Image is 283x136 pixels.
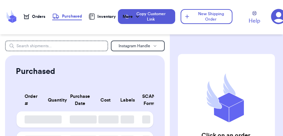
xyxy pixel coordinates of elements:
button: Instagram Handle [111,40,165,51]
input: Search shipments... [5,40,108,51]
a: Help [249,11,260,25]
h2: Purchased [16,66,55,77]
a: Inventory [89,13,116,20]
a: Orders [24,14,45,19]
span: Help [249,17,260,25]
span: Instagram Handle [119,44,150,48]
th: Cost [94,89,116,111]
th: Quantity [44,89,66,111]
th: Order # [17,89,44,111]
th: Labels [116,89,138,111]
a: Purchased [52,13,82,20]
button: Copy Customer Link [118,9,175,24]
div: More [123,13,141,20]
div: SCAN Form [142,93,145,107]
button: New Shipping Order [181,9,232,24]
th: Purchase Date [66,89,94,111]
